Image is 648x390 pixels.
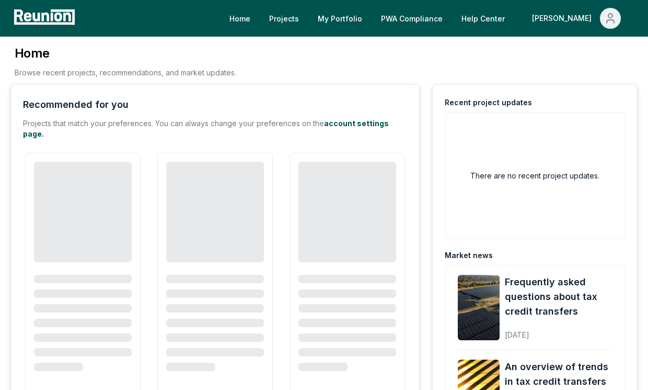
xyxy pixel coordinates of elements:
a: PWA Compliance [373,8,451,29]
span: Projects that match your preferences. You can always change your preferences on the [23,119,324,128]
nav: Main [221,8,638,29]
a: Frequently asked questions about tax credit transfers [505,275,612,319]
img: Frequently asked questions about tax credit transfers [458,275,500,340]
div: Market news [445,250,493,261]
button: [PERSON_NAME] [524,8,629,29]
div: [PERSON_NAME] [532,8,596,29]
div: Recent project updates [445,97,532,108]
a: Projects [261,8,307,29]
div: [DATE] [505,322,612,340]
a: My Portfolio [309,8,371,29]
h2: There are no recent project updates. [470,170,599,181]
a: Home [221,8,259,29]
p: Browse recent projects, recommendations, and market updates. [15,67,236,78]
div: Recommended for you [23,97,129,112]
h3: Home [15,45,236,62]
a: Help Center [453,8,513,29]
